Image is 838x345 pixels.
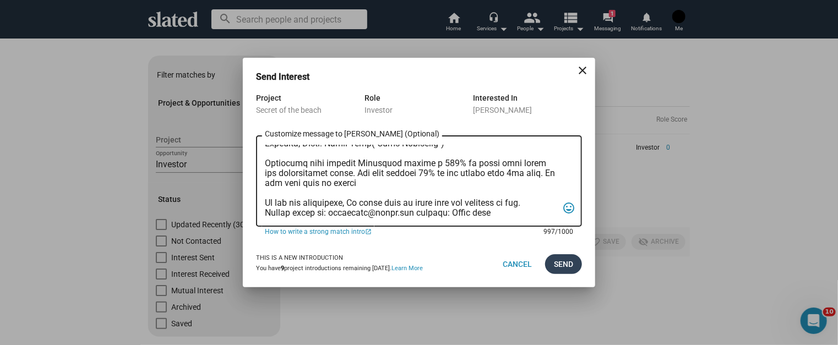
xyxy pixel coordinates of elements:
strong: This is a new introduction [256,254,343,261]
div: [PERSON_NAME] [474,105,582,116]
div: You have project introductions remaining [DATE]. [256,265,423,273]
button: Send [545,254,582,274]
div: Interested In [474,91,582,105]
span: Send [554,254,573,274]
mat-icon: close [576,64,589,77]
mat-icon: open_in_new [365,228,372,237]
span: Cancel [503,254,532,274]
b: 9 [281,265,284,272]
h3: Send Interest [256,71,325,83]
mat-icon: tag_faces [562,200,575,217]
mat-hint: 997/1000 [543,228,573,237]
a: How to write a strong match intro [265,227,536,237]
a: Learn More [391,265,423,272]
button: Cancel [494,254,541,274]
div: Project [256,91,364,105]
div: Role [364,91,473,105]
div: Secret of the beach [256,105,364,116]
div: Investor [364,105,473,116]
